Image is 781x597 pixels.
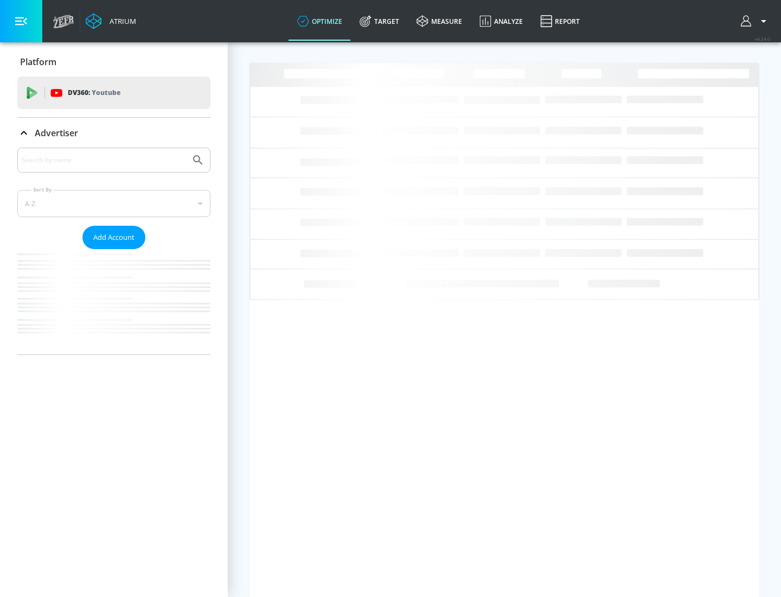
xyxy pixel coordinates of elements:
div: Platform [17,47,210,77]
a: Atrium [86,13,136,29]
span: Add Account [93,231,135,244]
p: Platform [20,56,56,68]
nav: list of Advertiser [17,249,210,354]
input: Search by name [22,153,186,167]
a: Report [532,2,588,41]
button: Add Account [82,226,145,249]
div: Atrium [105,16,136,26]
span: v 4.24.0 [755,36,770,42]
p: Youtube [92,87,120,98]
a: measure [408,2,471,41]
a: Target [351,2,408,41]
div: Advertiser [17,118,210,148]
label: Sort By [31,186,54,193]
a: optimize [289,2,351,41]
div: Advertiser [17,148,210,354]
p: DV360: [68,87,120,99]
div: DV360: Youtube [17,77,210,109]
div: A-Z [17,190,210,217]
p: Advertiser [35,127,78,139]
a: Analyze [471,2,532,41]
